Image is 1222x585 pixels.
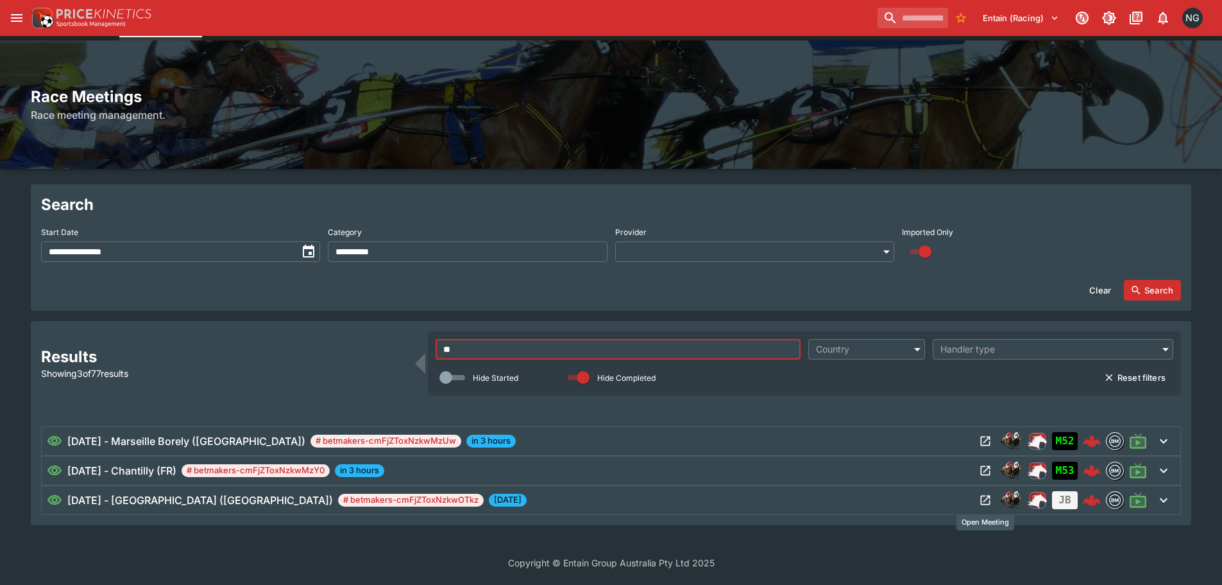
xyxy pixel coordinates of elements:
p: Imported Only [902,227,953,238]
div: Nick Goss [1182,8,1203,28]
img: horse_racing.png [1001,431,1021,451]
p: Category [328,227,362,238]
span: # betmakers-cmFjZToxNzkwMzY0 [182,464,330,477]
h2: Results [41,347,407,367]
button: Search [1124,280,1181,301]
svg: Live [1129,491,1147,509]
h6: Race meeting management. [31,107,1191,123]
h6: [DATE] - Marseille Borely ([GEOGRAPHIC_DATA]) [67,433,305,449]
img: racing.png [1026,460,1047,481]
div: horse_racing [1001,460,1021,481]
img: betmakers.png [1107,492,1123,509]
div: Imported to Jetbet as OPEN [1052,462,1078,480]
div: Country [816,343,904,356]
div: horse_racing [1001,490,1021,511]
h6: [DATE] - [GEOGRAPHIC_DATA] ([GEOGRAPHIC_DATA]) [67,493,333,508]
img: PriceKinetics [56,9,151,19]
button: Documentation [1124,6,1148,30]
span: # betmakers-cmFjZToxNzkwOTkz [338,494,484,507]
button: Nick Goss [1178,4,1207,32]
div: Open Meeting [956,514,1014,530]
div: betmakers [1106,462,1124,480]
h2: Race Meetings [31,87,1191,107]
div: betmakers [1106,491,1124,509]
div: Imported to Jetbet as OPEN [1052,432,1078,450]
p: Provider [615,227,647,238]
svg: Visible [47,433,62,449]
img: horse_racing.png [1001,460,1021,481]
button: Meeting - Marseille Borely (FR) [204,36,389,72]
svg: Visible [47,463,62,478]
button: open drawer [5,6,28,30]
p: Hide Completed [597,372,656,383]
svg: Visible [47,493,62,508]
p: Start Date [41,227,78,238]
div: Handler type [940,343,1153,356]
span: [DATE] [489,494,527,507]
button: Clear [1082,280,1119,301]
button: Connected to PK [1071,6,1094,30]
button: Open Meeting [975,490,996,511]
img: PriceKinetics Logo [28,5,54,31]
div: horse_racing [1001,431,1021,451]
button: toggle date time picker [297,240,320,263]
button: No Bookmarks [951,8,971,28]
img: logo-cerberus--red.svg [1083,491,1101,509]
div: ParallelRacing Handler [1026,490,1047,511]
p: Hide Started [473,372,518,383]
div: ParallelRacing Handler [1026,431,1047,451]
img: racing.png [1026,490,1047,511]
img: betmakers.png [1107,462,1123,479]
p: Showing 3 of 77 results [41,367,407,380]
span: in 3 hours [335,464,384,477]
img: betmakers.png [1107,433,1123,450]
button: Event Calendar [27,36,117,72]
div: betmakers [1106,432,1124,450]
svg: Live [1129,432,1147,450]
img: Sportsbook Management [56,21,126,27]
button: Notifications [1151,6,1175,30]
img: racing.png [1026,431,1047,451]
button: Meeting - Compiegne (FR) [391,36,576,72]
button: Toggle light/dark mode [1098,6,1121,30]
img: logo-cerberus--red.svg [1083,432,1101,450]
img: horse_racing.png [1001,490,1021,511]
button: Open Meeting [975,431,996,451]
button: Select Tenant [975,8,1067,28]
div: Jetbet not yet mapped [1052,491,1078,509]
img: logo-cerberus--red.svg [1083,462,1101,480]
h6: [DATE] - Chantilly (FR) [67,463,176,478]
span: in 3 hours [466,435,516,448]
button: Open Meeting [975,460,996,481]
input: search [878,8,948,28]
div: ParallelRacing Handler [1026,460,1047,481]
h2: Search [41,195,1181,214]
span: # betmakers-cmFjZToxNzkwMzUw [310,435,461,448]
button: Reset filters [1097,367,1173,388]
svg: Live [1129,462,1147,480]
